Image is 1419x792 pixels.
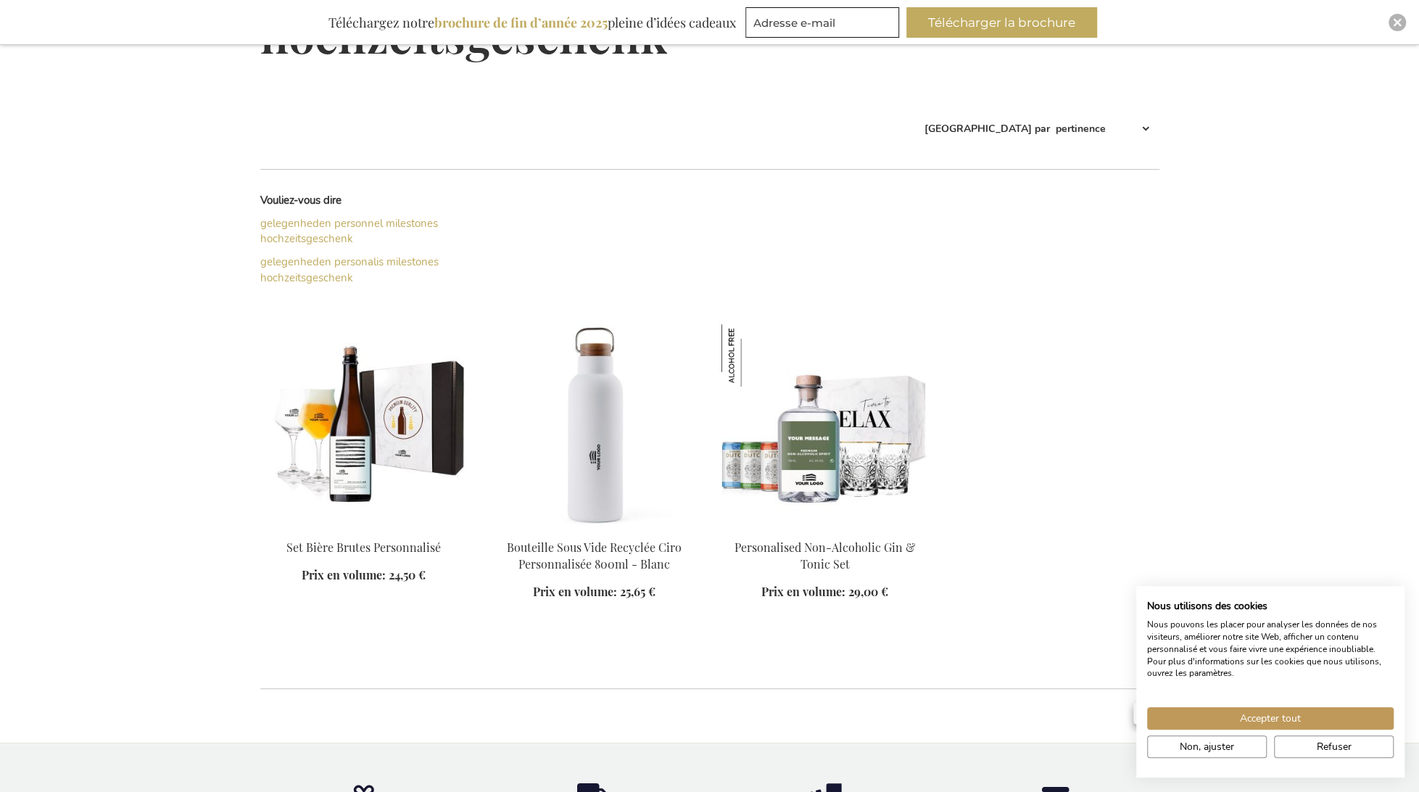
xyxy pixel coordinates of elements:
[260,216,438,246] a: gelegenheden personnel milestones hochzeitsgeschenk
[260,193,485,208] dt: Vouliez-vous dire
[533,584,655,601] a: Prix en volume: 25,65 €
[745,7,903,42] form: marketing offers and promotions
[1147,600,1394,613] h2: Nous utilisons des cookies
[434,14,608,31] b: brochure de fin d’année 2025
[1147,735,1267,758] button: Ajustez les préférences de cookie
[260,324,468,527] img: Set Bière Brutes Personnalisé
[924,122,1050,136] label: [GEOGRAPHIC_DATA] par
[1389,14,1406,31] div: Close
[906,7,1097,38] button: Télécharger la brochure
[1147,707,1394,730] button: Accepter tous les cookies
[761,584,888,601] a: Prix en volume: 29,00 €
[533,584,617,599] span: Prix en volume:
[761,584,845,599] span: Prix en volume:
[1317,739,1352,754] span: Refuser
[1240,711,1301,726] span: Accepter tout
[491,324,698,527] img: Bouteille Sous Vide Recyclée Ciro Personnalisée 800ml - Blanc
[1147,619,1394,680] p: Nous pouvons les placer pour analyser les données de nos visiteurs, améliorer notre site Web, aff...
[322,7,742,38] div: Téléchargez notre pleine d’idées cadeaux
[1274,735,1394,758] button: Refuser tous les cookies
[1180,739,1234,754] span: Non, ajuster
[260,255,439,284] a: gelegenheden personalis milestones hochzeitsgeschenk
[491,521,698,535] a: Bouteille Sous Vide Recyclée Ciro Personnalisée 800ml - Blanc
[848,584,888,599] span: 29,00 €
[721,521,929,535] a: Personalised Non-Alcoholic Gin & Tonic Set Personalised Non-Alcoholic Gin & Tonic Set
[620,584,655,599] span: 25,65 €
[745,7,899,38] input: Adresse e-mail
[721,324,929,527] img: Personalised Non-Alcoholic Gin & Tonic Set
[1393,18,1402,27] img: Close
[260,521,468,535] a: Personalised Champagne Beer
[735,540,915,572] a: Personalised Non-Alcoholic Gin & Tonic Set
[721,324,784,387] img: Personalised Non-Alcoholic Gin & Tonic Set
[507,540,682,572] a: Bouteille Sous Vide Recyclée Ciro Personnalisée 800ml - Blanc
